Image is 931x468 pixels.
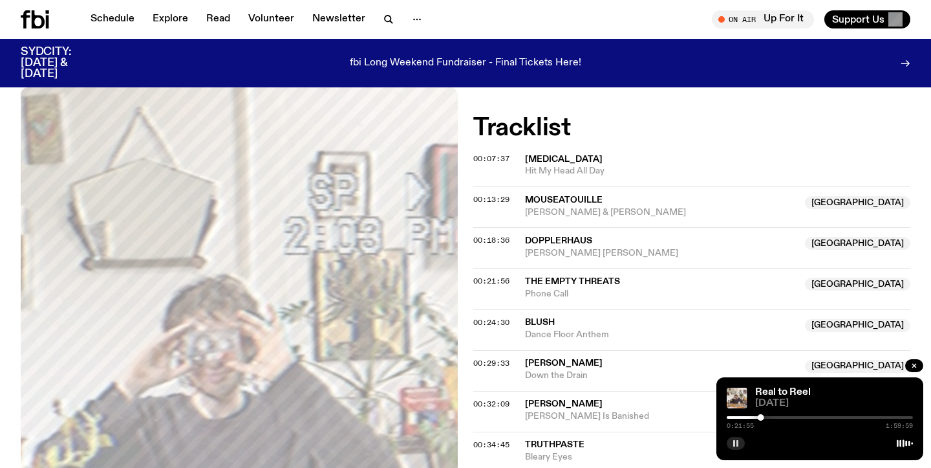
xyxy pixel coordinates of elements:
[350,58,581,69] p: fbi Long Weekend Fundraiser - Final Tickets Here!
[83,10,142,28] a: Schedule
[21,47,103,80] h3: SYDCITY: [DATE] & [DATE]
[473,196,509,203] button: 00:13:29
[525,247,797,260] span: [PERSON_NAME] [PERSON_NAME]
[473,194,509,205] span: 00:13:29
[832,14,884,25] span: Support Us
[525,410,797,423] span: [PERSON_NAME] Is Banished
[473,441,509,449] button: 00:34:45
[525,440,584,449] span: Truthpaste
[473,235,509,245] span: 00:18:36
[473,278,509,285] button: 00:21:56
[525,370,797,382] span: Down the Drain
[805,196,910,209] span: [GEOGRAPHIC_DATA]
[525,206,797,219] span: [PERSON_NAME] & [PERSON_NAME]
[473,319,509,326] button: 00:24:30
[525,399,603,408] span: [PERSON_NAME]
[824,10,910,28] button: Support Us
[473,276,509,286] span: 00:21:56
[473,401,509,408] button: 00:32:09
[198,10,238,28] a: Read
[755,387,811,397] a: Real to Reel
[755,399,913,408] span: [DATE]
[145,10,196,28] a: Explore
[473,237,509,244] button: 00:18:36
[525,277,620,286] span: The Empty Threats
[525,195,603,205] span: Mouseatouille
[473,153,509,164] span: 00:07:37
[525,236,592,245] span: Dopplerhaus
[525,288,797,300] span: Phone Call
[241,10,302,28] a: Volunteer
[473,155,509,162] button: 00:07:37
[805,319,910,332] span: [GEOGRAPHIC_DATA]
[473,317,509,328] span: 00:24:30
[525,359,603,368] span: [PERSON_NAME]
[525,165,910,177] span: Hit My Head All Day
[712,10,814,28] button: On AirUp For It
[727,423,754,429] span: 0:21:55
[805,278,910,291] span: [GEOGRAPHIC_DATA]
[886,423,913,429] span: 1:59:59
[473,117,910,140] h2: Tracklist
[473,360,509,367] button: 00:29:33
[473,440,509,450] span: 00:34:45
[305,10,373,28] a: Newsletter
[525,451,910,463] span: Bleary Eyes
[525,318,555,327] span: Blush
[805,237,910,250] span: [GEOGRAPHIC_DATA]
[525,329,797,341] span: Dance Floor Anthem
[473,399,509,409] span: 00:32:09
[525,155,603,164] span: [MEDICAL_DATA]
[805,360,910,373] span: [GEOGRAPHIC_DATA]
[473,358,509,368] span: 00:29:33
[727,388,747,408] img: Jasper Craig Adams holds a vintage camera to his eye, obscuring his face. He is wearing a grey ju...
